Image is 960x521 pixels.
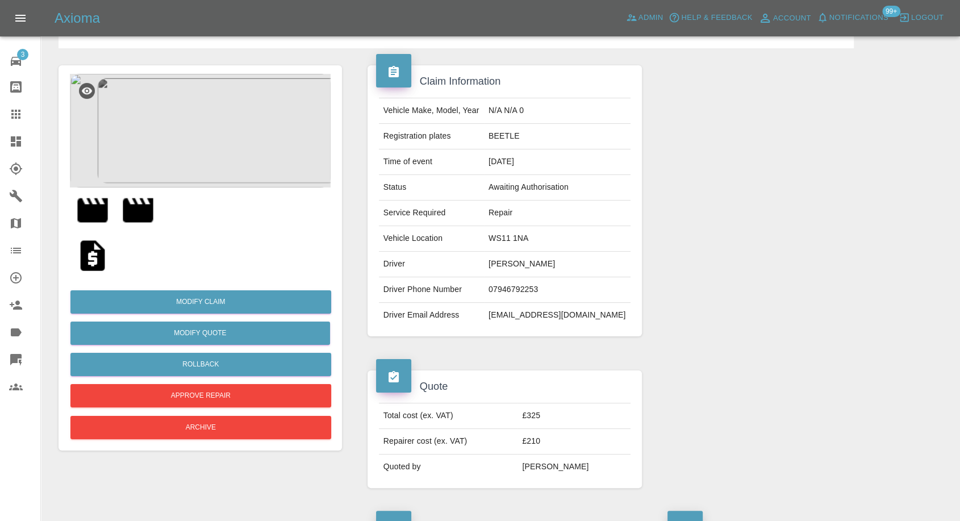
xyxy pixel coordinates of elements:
[70,322,330,345] button: Modify Quote
[74,192,111,228] img: 689cab052dddd94c456779f3
[882,6,900,17] span: 99+
[17,49,28,60] span: 3
[379,98,484,124] td: Vehicle Make, Model, Year
[484,252,631,277] td: [PERSON_NAME]
[379,429,518,455] td: Repairer cost (ex. VAT)
[376,379,634,394] h4: Quote
[379,252,484,277] td: Driver
[74,237,111,274] img: qt_1RvgOnA4aDea5wMjC3e7b5f4
[638,11,663,24] span: Admin
[379,149,484,175] td: Time of event
[681,11,752,24] span: Help & Feedback
[484,124,631,149] td: BEETLE
[484,98,631,124] td: N/A N/A 0
[55,9,100,27] h5: Axioma
[70,353,331,376] button: Rollback
[379,201,484,226] td: Service Required
[120,192,156,228] img: 689cab052dddd94c456779fe
[379,455,518,480] td: Quoted by
[666,9,755,27] button: Help & Feedback
[756,9,814,27] a: Account
[814,9,891,27] button: Notifications
[379,175,484,201] td: Status
[379,277,484,303] td: Driver Phone Number
[623,9,666,27] a: Admin
[70,416,331,439] button: Archive
[484,226,631,252] td: WS11 1NA
[484,149,631,175] td: [DATE]
[379,124,484,149] td: Registration plates
[70,290,331,314] a: Modify Claim
[484,175,631,201] td: Awaiting Authorisation
[829,11,888,24] span: Notifications
[773,12,811,25] span: Account
[517,429,631,455] td: £210
[484,201,631,226] td: Repair
[70,74,331,187] img: 879a2424-cb5d-4cdd-aeda-f6aa3d492a5a
[484,277,631,303] td: 07946792253
[379,226,484,252] td: Vehicle Location
[517,455,631,480] td: [PERSON_NAME]
[379,303,484,328] td: Driver Email Address
[484,303,631,328] td: [EMAIL_ADDRESS][DOMAIN_NAME]
[896,9,946,27] button: Logout
[911,11,944,24] span: Logout
[517,403,631,429] td: £325
[376,74,634,89] h4: Claim Information
[70,384,331,407] button: Approve Repair
[379,403,518,429] td: Total cost (ex. VAT)
[7,5,34,32] button: Open drawer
